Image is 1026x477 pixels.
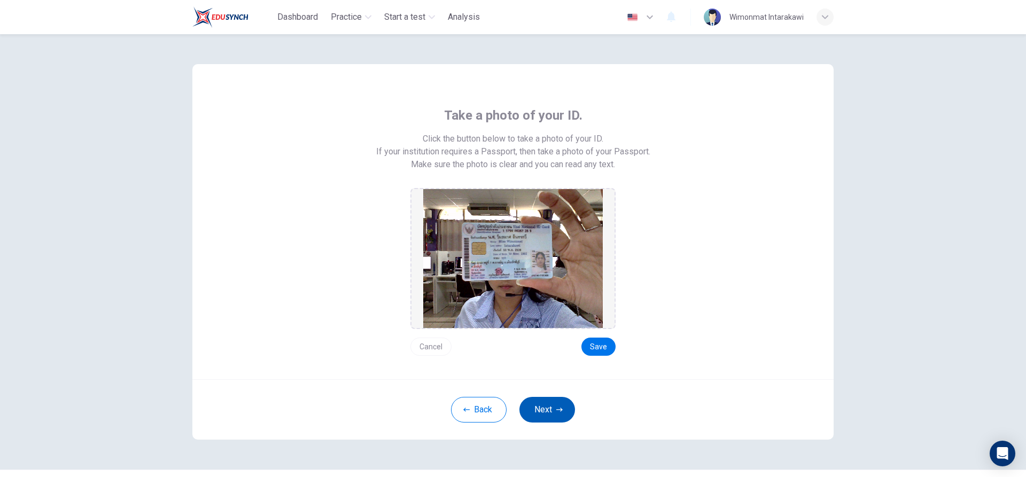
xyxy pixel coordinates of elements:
[277,11,318,24] span: Dashboard
[411,158,615,171] span: Make sure the photo is clear and you can read any text.
[331,11,362,24] span: Practice
[423,189,603,328] img: preview screemshot
[626,13,639,21] img: en
[729,11,804,24] div: Wimonmat Intarakawi
[384,11,425,24] span: Start a test
[519,397,575,423] button: Next
[704,9,721,26] img: Profile picture
[192,6,248,28] img: Train Test logo
[990,441,1015,466] div: Open Intercom Messenger
[444,107,582,124] span: Take a photo of your ID.
[327,7,376,27] button: Practice
[380,7,439,27] button: Start a test
[444,7,484,27] button: Analysis
[410,338,452,356] button: Cancel
[376,132,650,158] span: Click the button below to take a photo of your ID. If your institution requires a Passport, then ...
[273,7,322,27] button: Dashboard
[451,397,507,423] button: Back
[448,11,480,24] span: Analysis
[192,6,273,28] a: Train Test logo
[581,338,616,356] button: Save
